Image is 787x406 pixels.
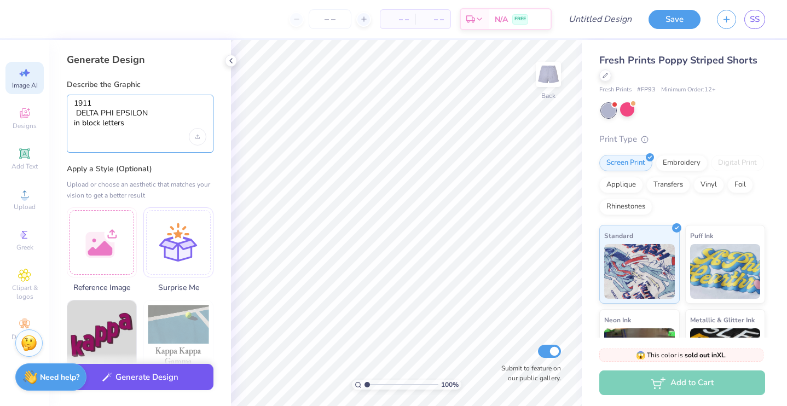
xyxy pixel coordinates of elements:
div: Embroidery [656,155,708,171]
strong: Need help? [40,372,79,382]
span: Add Text [11,162,38,171]
img: Back [537,63,559,85]
label: Submit to feature on our public gallery. [495,363,561,383]
span: Image AI [12,81,38,90]
span: FREE [514,15,526,23]
strong: sold out in XL [685,351,725,359]
img: Neon Ink [604,328,675,383]
span: 😱 [636,350,645,361]
div: Upload image [189,128,206,146]
div: Transfers [646,177,690,193]
div: Upload or choose an aesthetic that matches your vision to get a better result [67,179,213,201]
span: This color is . [636,350,727,360]
span: Designs [13,121,37,130]
label: Describe the Graphic [67,79,213,90]
span: – – [422,14,444,25]
img: Puff Ink [690,244,761,299]
button: Generate Design [67,364,213,391]
span: Upload [14,202,36,211]
div: Generate Design [67,53,213,66]
input: – – [309,9,351,29]
span: Decorate [11,333,38,341]
span: Metallic & Glitter Ink [690,314,755,326]
span: N/A [495,14,508,25]
div: Back [541,91,555,101]
button: Save [649,10,701,29]
img: Text-Based [67,300,136,369]
div: Screen Print [599,155,652,171]
div: Vinyl [693,177,724,193]
input: Untitled Design [560,8,640,30]
div: Rhinestones [599,199,652,215]
span: Puff Ink [690,230,713,241]
img: Metallic & Glitter Ink [690,328,761,383]
div: Applique [599,177,643,193]
span: # FP93 [637,85,656,95]
span: SS [750,13,760,26]
textarea: 1911 DELTA PHI EPSILON in block letters [74,98,206,129]
a: SS [744,10,765,29]
span: Clipart & logos [5,283,44,301]
span: Neon Ink [604,314,631,326]
img: Standard [604,244,675,299]
img: Photorealistic [144,300,213,369]
div: Print Type [599,133,765,146]
span: Fresh Prints Poppy Striped Shorts [599,54,757,67]
span: Fresh Prints [599,85,632,95]
span: Greek [16,243,33,252]
span: 100 % [441,380,459,390]
span: – – [387,14,409,25]
div: Foil [727,177,753,193]
span: Minimum Order: 12 + [661,85,716,95]
label: Apply a Style (Optional) [67,164,213,175]
div: Digital Print [711,155,764,171]
span: Reference Image [67,282,137,293]
span: Surprise Me [143,282,213,293]
span: Standard [604,230,633,241]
